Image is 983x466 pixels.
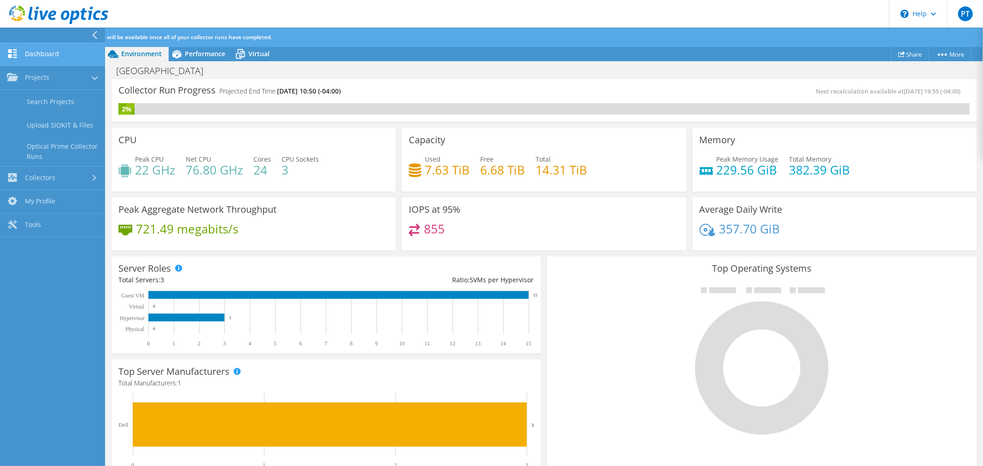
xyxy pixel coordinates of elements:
div: Ratio: VMs per Hypervisor [326,275,534,285]
h4: 6.68 TiB [480,165,525,175]
h4: 7.63 TiB [425,165,470,175]
span: Next recalculation available at [816,87,965,95]
text: 1 [172,340,175,347]
h4: 855 [424,224,445,234]
text: 0 [153,326,155,331]
span: [DATE] 19:55 (-04:00) [904,87,960,95]
text: 12 [450,340,455,347]
span: CPU Sockets [282,155,319,163]
h4: Total Manufacturers: [118,378,534,388]
text: 8 [350,340,353,347]
h3: Top Server Manufacturers [118,367,230,377]
span: 3 [160,275,164,284]
h3: Server Roles [118,263,171,274]
h4: 382.39 GiB [789,165,850,175]
text: Virtual [129,303,145,310]
span: Used [425,155,441,163]
span: PT [958,6,973,21]
span: Performance [185,49,225,58]
text: 0 [153,304,155,309]
text: Dell [118,422,128,428]
text: Physical [125,326,144,332]
text: 4 [248,340,251,347]
text: Guest VM [121,292,144,299]
h3: IOPS at 95% [409,204,460,215]
text: 13 [475,340,481,347]
span: Additional analysis will be available once all of your collector runs have completed. [56,33,272,41]
h1: [GEOGRAPHIC_DATA] [112,66,218,76]
text: 15 [533,293,538,297]
span: 1 [177,379,181,387]
h3: CPU [118,135,137,145]
h4: 229.56 GiB [717,165,779,175]
h4: 3 [282,165,319,175]
span: Total Memory [789,155,832,163]
text: 2 [198,340,200,347]
span: 5 [470,275,473,284]
text: 3 [229,315,231,320]
div: Total Servers: [118,275,326,285]
text: 10 [399,340,405,347]
text: 15 [526,340,531,347]
span: [DATE] 10:50 (-04:00) [277,87,341,95]
text: 14 [500,340,506,347]
text: 3 [223,340,226,347]
h4: 22 GHz [135,165,175,175]
h4: Projected End Time: [219,86,341,96]
text: Hypervisor [120,315,145,321]
div: 2% [118,104,135,114]
span: Peak CPU [135,155,164,163]
h3: Top Operating Systems [554,263,969,274]
h3: Peak Aggregate Network Throughput [118,204,277,215]
h4: 24 [253,165,271,175]
h3: Capacity [409,135,445,145]
span: Free [480,155,494,163]
h4: 357.70 GiB [719,224,780,234]
h3: Memory [700,135,736,145]
a: Share [891,47,929,61]
span: Total [536,155,551,163]
span: Net CPU [186,155,211,163]
text: 6 [299,340,302,347]
text: 0 [147,340,150,347]
h4: 721.49 megabits/s [136,224,238,234]
text: 11 [424,340,430,347]
span: Cores [253,155,271,163]
a: More [929,47,971,61]
span: Environment [121,49,162,58]
text: 7 [324,340,327,347]
span: Peak Memory Usage [717,155,779,163]
text: 9 [375,340,378,347]
h4: 76.80 GHz [186,165,243,175]
span: Virtual [248,49,270,58]
text: 5 [274,340,277,347]
text: 3 [531,422,534,428]
svg: \n [901,10,909,18]
h3: Average Daily Write [700,204,783,215]
h4: 14.31 TiB [536,165,587,175]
